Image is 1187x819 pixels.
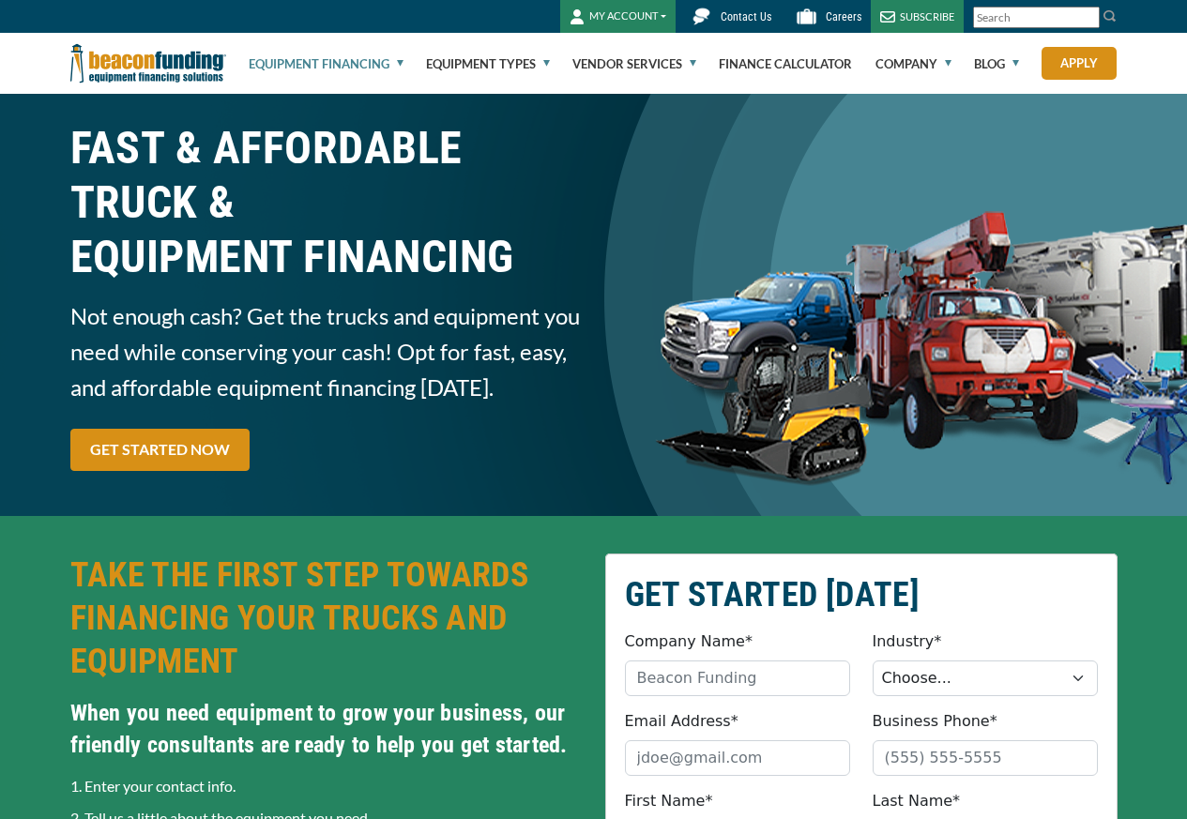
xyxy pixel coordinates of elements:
input: (555) 555-5555 [873,740,1098,776]
a: Equipment Financing [249,34,403,94]
a: Clear search text [1080,10,1095,25]
p: 1. Enter your contact info. [70,775,583,797]
a: Finance Calculator [719,34,852,94]
img: Search [1103,8,1118,23]
label: Business Phone* [873,710,997,733]
label: First Name* [625,790,713,812]
label: Email Address* [625,710,738,733]
input: Search [973,7,1100,28]
label: Last Name* [873,790,961,812]
span: EQUIPMENT FINANCING [70,230,583,284]
a: Company [875,34,951,94]
a: Apply [1042,47,1117,80]
a: Equipment Types [426,34,550,94]
img: Beacon Funding Corporation logo [70,33,226,94]
span: Contact Us [721,10,771,23]
input: Beacon Funding [625,660,850,696]
label: Industry* [873,630,942,653]
span: Not enough cash? Get the trucks and equipment you need while conserving your cash! Opt for fast, ... [70,298,583,405]
input: jdoe@gmail.com [625,740,850,776]
h4: When you need equipment to grow your business, our friendly consultants are ready to help you get... [70,697,583,761]
a: Blog [974,34,1019,94]
label: Company Name* [625,630,753,653]
h1: FAST & AFFORDABLE TRUCK & [70,121,583,284]
a: Vendor Services [572,34,696,94]
h2: TAKE THE FIRST STEP TOWARDS FINANCING YOUR TRUCKS AND EQUIPMENT [70,554,583,683]
a: GET STARTED NOW [70,429,250,471]
span: Careers [826,10,861,23]
h2: GET STARTED [DATE] [625,573,1098,616]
